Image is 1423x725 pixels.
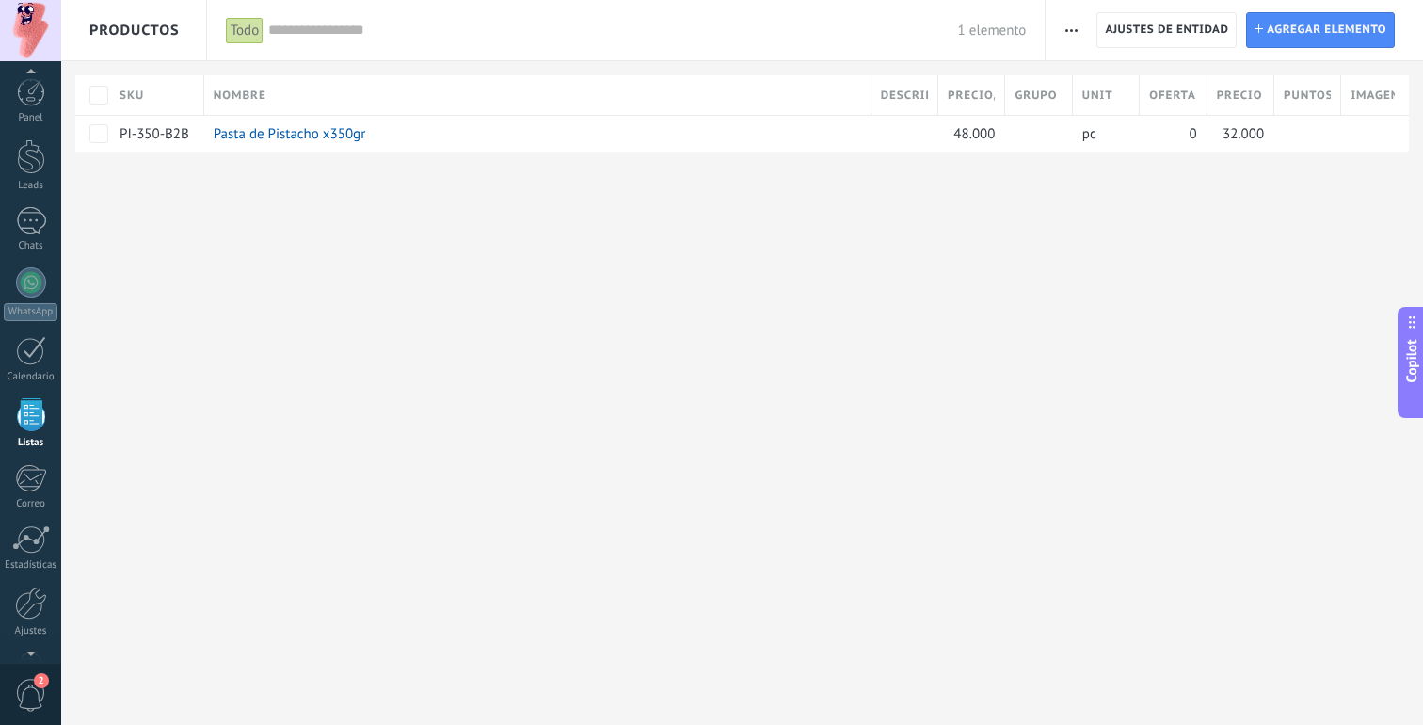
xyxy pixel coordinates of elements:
span: SKU [120,87,144,105]
div: Estadísticas [4,559,58,572]
span: Ajustes de entidad [1105,13,1228,47]
span: Nombre [214,87,266,105]
span: 1 elemento [958,22,1027,40]
div: pc [1073,116,1130,152]
span: 2 [34,673,49,688]
div: Calendario [4,371,58,383]
span: 48.000 [953,125,995,143]
div: Leads [4,180,58,192]
span: Unit [1082,87,1113,105]
span: Imagen [1351,87,1395,105]
span: Precio , $ [948,87,995,105]
span: Grupo [1015,87,1057,105]
div: Correo [4,498,58,510]
button: Más [1058,12,1085,48]
div: Todo [226,17,264,44]
span: pc [1082,125,1096,143]
span: 32.000 [1223,125,1264,143]
span: Precio al por mayor , $ [1217,87,1264,105]
div: WhatsApp [4,303,57,321]
div: Chats [4,240,58,252]
span: 0 [1189,125,1196,143]
span: Descripción [881,87,928,105]
span: Agregar elemento [1267,13,1386,47]
div: Panel [4,112,58,124]
div: Listas [4,437,58,449]
button: Ajustes de entidad [1096,12,1237,48]
div: PI-350-B2B [110,116,195,152]
span: Puntos por compra [1284,87,1331,105]
span: Copilot [1402,340,1421,383]
span: Oferta especial 1 , $ [1149,87,1196,105]
a: Pasta de Pistacho x350gr [214,125,366,143]
span: PI-350-B2B [120,125,189,143]
div: Ajustes [4,625,58,637]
